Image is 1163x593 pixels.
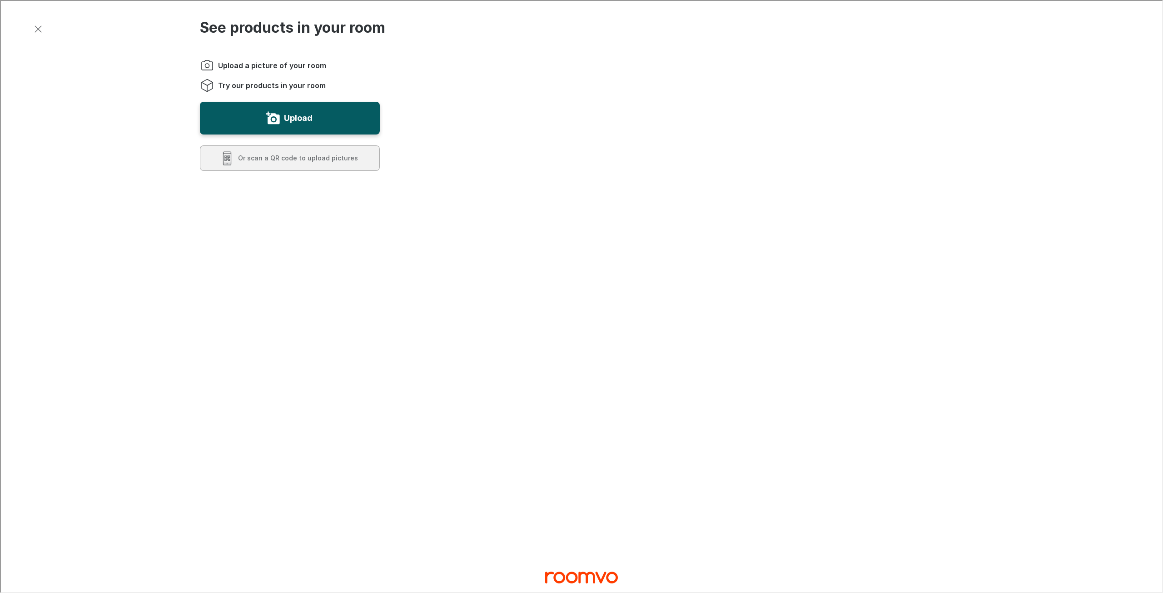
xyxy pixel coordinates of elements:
span: Upload a picture of your room [217,60,325,70]
label: Upload [283,110,312,125]
button: Exit visualizer [29,20,45,36]
button: Upload a picture of your room [199,101,379,134]
ol: Instructions [199,57,379,92]
a: Visit Swift Home Services LLC homepage [544,567,617,586]
span: Try our products in your room [217,80,325,90]
button: Scan a QR code to upload pictures [199,145,379,170]
video: You will be able to see the selected and other products in your room. [458,61,962,565]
